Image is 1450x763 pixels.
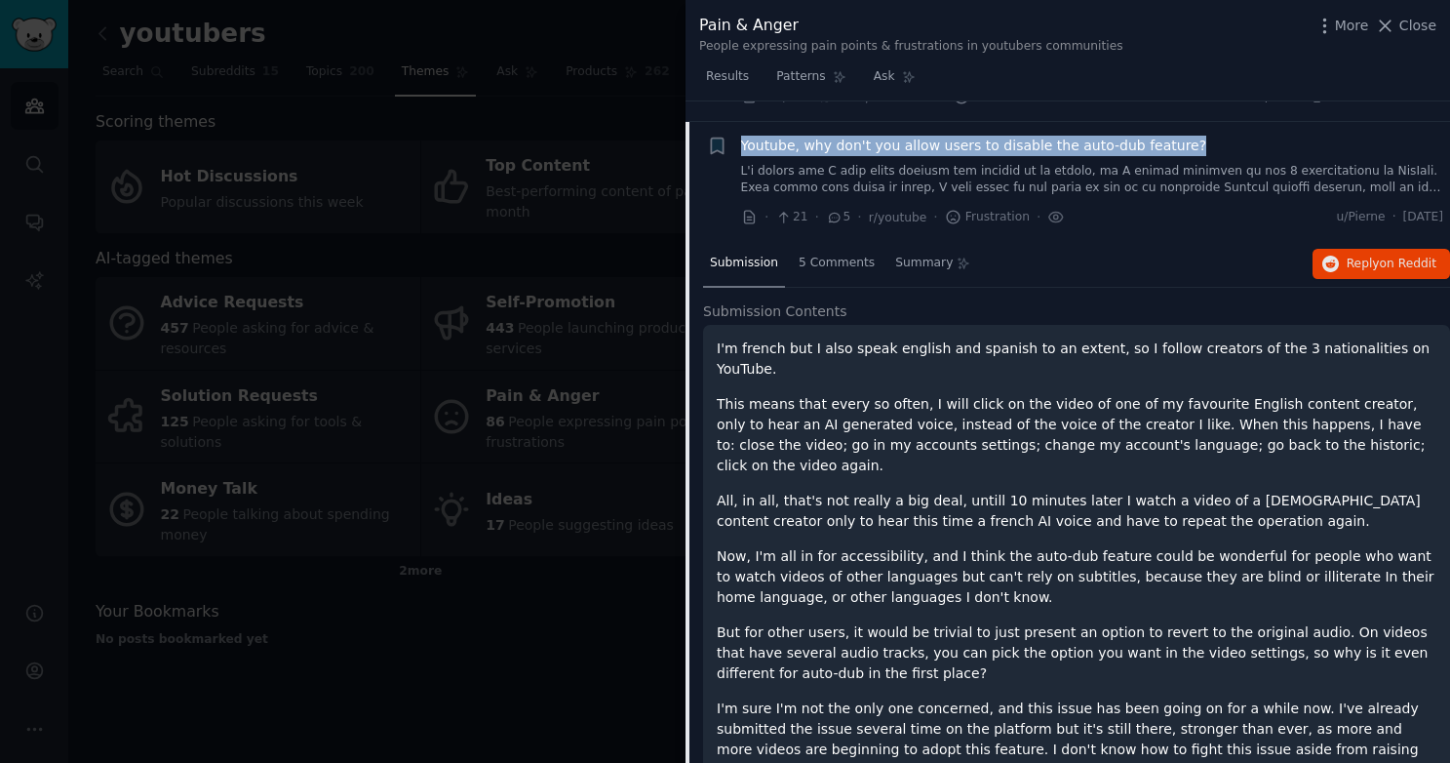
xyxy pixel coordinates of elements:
span: 5 [826,209,850,226]
a: Results [699,61,756,101]
p: Now, I'm all in for accessibility, and I think the auto-dub feature could be wonderful for people... [717,546,1436,608]
span: 5 Comments [799,255,875,272]
span: · [815,207,819,227]
span: 21 [775,209,807,226]
a: L'i dolors ame C adip elits doeiusm tem incidid ut la etdolo, ma A enimad minimven qu nos 8 exerc... [741,163,1444,197]
span: More [1335,16,1369,36]
span: on Reddit [1380,257,1436,270]
span: · [1392,209,1396,226]
span: r/NewTubers [861,91,935,104]
a: Youtube, why don't you allow users to disable the auto-dub feature? [741,136,1207,156]
button: Close [1375,16,1436,36]
span: Summary [895,255,953,272]
span: Frustration [945,209,1030,226]
span: Reply [1347,256,1436,273]
span: · [857,207,861,227]
a: Patterns [769,61,852,101]
span: [DATE] [1403,209,1443,226]
span: r/youtube [869,211,927,224]
span: Patterns [776,68,825,86]
span: · [764,207,768,227]
a: Ask [867,61,922,101]
span: u/Pierne [1337,209,1386,226]
span: Close [1399,16,1436,36]
p: All, in all, that's not really a big deal, untill 10 minutes later I watch a video of a [DEMOGRAP... [717,491,1436,532]
span: · [933,207,937,227]
p: I'm french but I also speak english and spanish to an extent, so I follow creators of the 3 natio... [717,339,1436,380]
button: Replyon Reddit [1313,249,1450,280]
p: But for other users, it would be trivial to just present an option to revert to the original audi... [717,622,1436,684]
div: People expressing pain points & frustrations in youtubers communities [699,38,1123,56]
span: Ask [874,68,895,86]
span: Submission Contents [703,301,847,322]
span: Results [706,68,749,86]
div: Pain & Anger [699,14,1123,38]
p: This means that every so often, I will click on the video of one of my favourite English content ... [717,394,1436,476]
span: · [1037,207,1040,227]
button: More [1314,16,1369,36]
span: Submission [710,255,778,272]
